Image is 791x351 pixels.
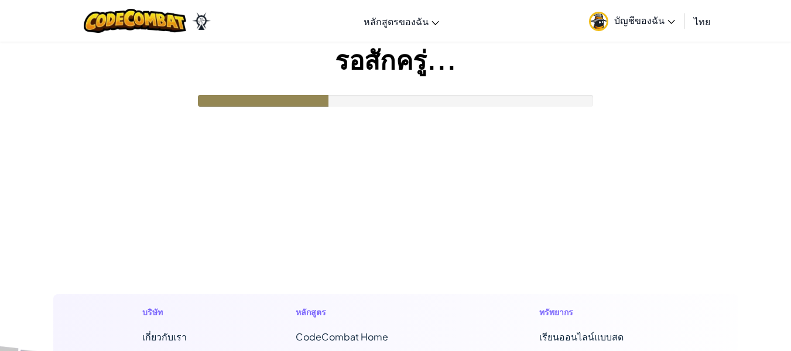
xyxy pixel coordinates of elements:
[539,306,649,318] h1: ทรัพยากร
[694,15,710,28] span: ไทย
[688,5,716,37] a: ไทย
[364,15,429,28] span: หลักสูตรของฉัน
[296,330,388,343] span: CodeCombat Home
[84,9,186,33] img: CodeCombat logo
[358,5,445,37] a: หลักสูตรของฉัน
[142,306,198,318] h1: บริษัท
[192,12,211,30] img: Ozaria
[539,330,624,343] a: เรียนออนไลน์แบบสด
[589,12,608,31] img: avatar
[583,2,681,39] a: บัญชีของฉัน
[296,306,441,318] h1: หลักสูตร
[142,330,187,343] a: เกี่ยวกับเรา
[614,14,675,26] span: บัญชีของฉัน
